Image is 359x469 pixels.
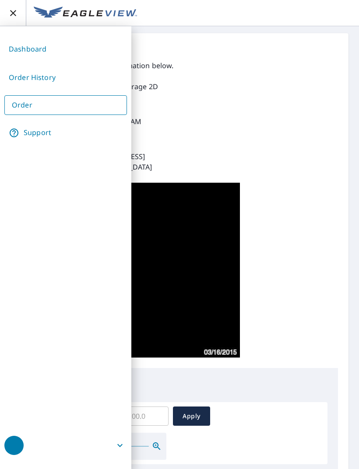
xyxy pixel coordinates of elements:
[34,7,137,20] img: EV Logo
[32,379,327,392] p: Edit Pitches
[4,38,127,60] a: Dashboard
[4,122,127,144] a: Support
[180,411,203,422] span: Apply
[4,67,127,88] a: Order History
[126,404,169,428] input: 00.0
[4,95,127,115] a: Order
